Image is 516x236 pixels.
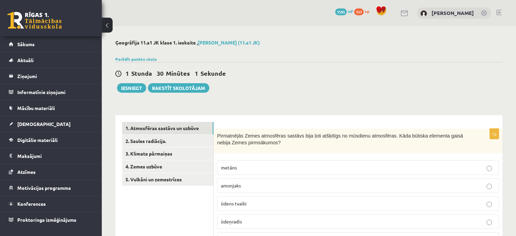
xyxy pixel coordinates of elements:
[221,218,242,224] span: ūdeņradis
[365,8,369,14] span: xp
[17,201,46,207] span: Konferences
[486,184,492,189] input: amonjaks
[122,160,213,173] a: 4. Zemes uzbūve
[148,83,209,93] a: Rakstīt skolotājam
[17,41,35,47] span: Sākums
[17,185,71,191] span: Motivācijas programma
[200,69,226,77] span: Sekunde
[17,137,58,143] span: Digitālie materiāli
[335,8,353,14] a: 1595 mP
[122,147,213,160] a: 3. Klimata pārmaiņas
[166,69,190,77] span: Minūtes
[9,84,93,100] a: Informatīvie ziņojumi
[420,10,427,17] img: Rēzija Blūma
[9,132,93,148] a: Digitālie materiāli
[198,39,260,46] a: [PERSON_NAME] (11.a1 JK)
[115,56,157,62] a: Parādīt punktu skalu
[9,164,93,180] a: Atzīmes
[122,122,213,134] a: 1. Atmosfēras sastāvs un uzbūve
[354,8,364,15] span: 157
[9,180,93,196] a: Motivācijas programma
[432,10,474,16] a: [PERSON_NAME]
[17,105,55,111] span: Mācību materiāli
[348,8,353,14] span: mP
[131,69,152,77] span: Stunda
[17,121,71,127] span: [DEMOGRAPHIC_DATA]
[157,69,164,77] span: 30
[335,8,347,15] span: 1595
[354,8,372,14] a: 157 xp
[9,100,93,116] a: Mācību materiāli
[126,69,129,77] span: 1
[221,164,237,170] span: metāns
[490,128,499,139] p: 1p
[221,200,247,206] span: ūdens tvaiki
[195,69,198,77] span: 1
[9,196,93,212] a: Konferences
[9,68,93,84] a: Ziņojumi
[486,166,492,171] input: metāns
[17,148,93,164] legend: Maksājumi
[217,133,463,146] span: Pirmatnējās Zemes atmosfēras sastāvs bija ļoti atšķitīgs no mūsdienu atmosfēras. Kāda būtiska ele...
[9,36,93,52] a: Sākums
[17,84,93,100] legend: Informatīvie ziņojumi
[115,40,502,46] h2: Ģeogrāfija 11.a1 JK klase 1. ieskaite ,
[17,57,34,63] span: Aktuāli
[221,182,241,188] span: amonjaks
[17,217,76,223] span: Proktoringa izmēģinājums
[9,116,93,132] a: [DEMOGRAPHIC_DATA]
[486,220,492,225] input: ūdeņradis
[9,52,93,68] a: Aktuāli
[17,169,36,175] span: Atzīmes
[122,173,213,186] a: 5. Vulkāni un zemestrīces
[117,83,146,93] button: Iesniegt
[9,212,93,228] a: Proktoringa izmēģinājums
[7,12,62,29] a: Rīgas 1. Tālmācības vidusskola
[486,202,492,207] input: ūdens tvaiki
[17,68,93,84] legend: Ziņojumi
[9,148,93,164] a: Maksājumi
[122,135,213,147] a: 2. Saules radiācija.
